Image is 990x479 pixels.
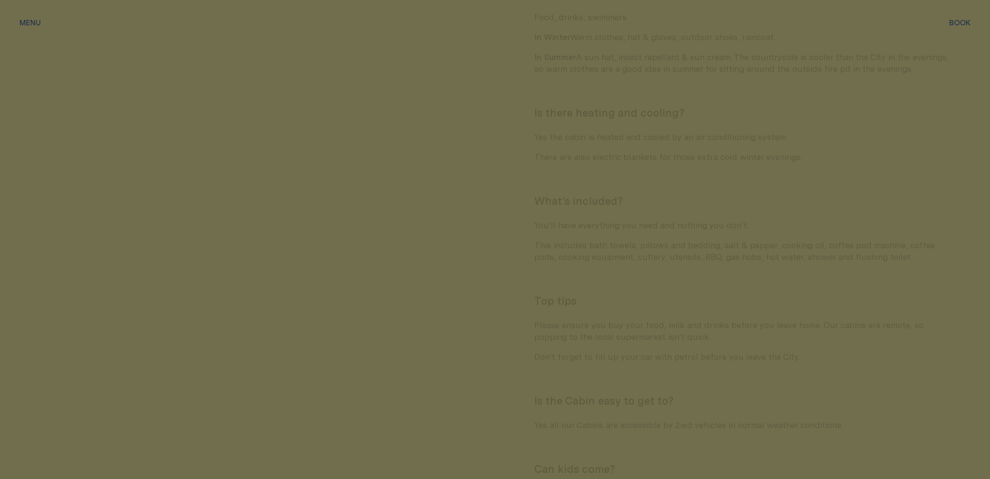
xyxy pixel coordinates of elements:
[949,18,971,29] button: show booking tray
[19,19,41,26] span: Menu
[534,31,570,43] strong: In Winter
[534,394,952,407] h3: Is the Cabin easy to get to?
[534,294,952,307] h3: Top tips
[534,31,952,43] p: Warm clothes, hat & gloves, outdoor shoes, raincoat.
[534,11,952,23] p: Food, drinks, swimmers
[534,319,952,343] p: Please ensure you buy your food, milk and drinks before you leave home. Our cabins are remote, so...
[534,239,952,263] p: This includes bath towels, pillows and bedding, salt & pepper, cooking oil, coffee pod machine, c...
[534,131,952,143] p: Yes the cabin is heated and cooled by an air conditioning system.
[534,419,952,431] p: Yes all our Cabins are accessible by 2wd vehicles in normal weather conditions
[534,462,952,476] h3: Can kids come?
[534,194,952,208] h3: What’s included?
[19,18,41,29] button: show menu
[534,351,952,363] p: Don’t forget to fill up your car with petrol before you leave the City.
[949,19,971,26] span: Book
[534,106,952,119] h3: Is there heating and cooling?
[534,51,952,75] p: A sun hat, insect repellant & sun cream. The countryside is cooler than the City in the evenings,...
[534,151,952,163] p: There are also electric blankets for those extra cold winter evenings.
[534,51,576,63] strong: In Summer
[534,219,952,231] p: You’ll have everything you need and nothing you don’t.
